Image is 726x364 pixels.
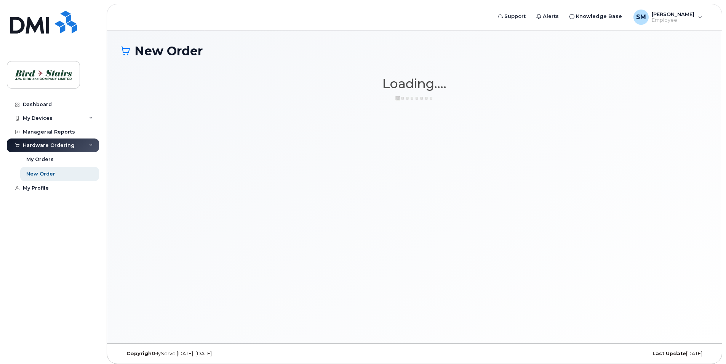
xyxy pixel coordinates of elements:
strong: Copyright [126,351,154,356]
h1: New Order [121,44,708,58]
strong: Last Update [652,351,686,356]
h1: Loading.... [121,77,708,90]
div: MyServe [DATE]–[DATE] [121,351,317,357]
img: ajax-loader-3a6953c30dc77f0bf724df975f13086db4f4c1262e45940f03d1251963f1bf2e.gif [395,95,433,101]
div: [DATE] [512,351,708,357]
